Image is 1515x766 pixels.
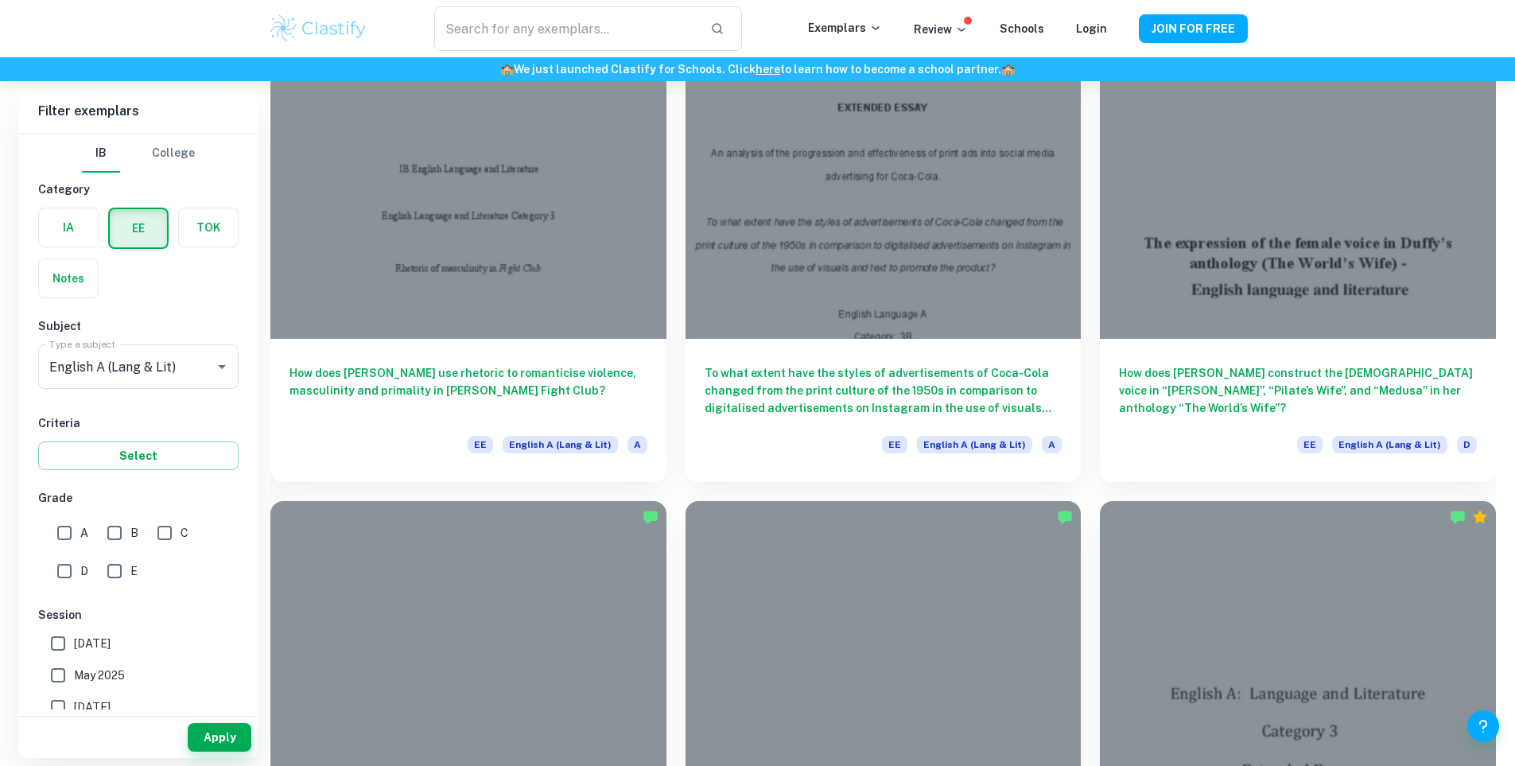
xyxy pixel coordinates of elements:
span: EE [882,436,907,453]
img: Clastify logo [268,13,369,45]
button: IB [82,134,120,173]
div: Premium [1472,509,1488,525]
h6: Grade [38,489,239,507]
button: IA [39,208,98,247]
h6: Subject [38,317,239,335]
a: here [756,63,780,76]
button: Select [38,441,239,470]
span: D [80,562,88,580]
div: Filter type choice [82,134,195,173]
h6: Filter exemplars [19,89,258,134]
a: Schools [1000,22,1044,35]
img: Marked [643,509,658,525]
button: JOIN FOR FREE [1139,14,1248,43]
button: TOK [179,208,238,247]
h6: We just launched Clastify for Schools. Click to learn how to become a school partner. [3,60,1512,78]
button: Help and Feedback [1467,710,1499,742]
a: How does [PERSON_NAME] use rhetoric to romanticise violence, masculinity and primality in [PERSON... [270,42,666,482]
button: College [152,134,195,173]
span: [DATE] [74,635,111,652]
span: A [80,524,88,542]
span: [DATE] [74,698,111,716]
h6: How does [PERSON_NAME] use rhetoric to romanticise violence, masculinity and primality in [PERSON... [289,364,647,417]
span: D [1457,436,1477,453]
h6: Category [38,181,239,198]
img: Marked [1450,509,1466,525]
span: A [1042,436,1062,453]
button: Notes [39,259,98,297]
label: Type a subject [49,337,115,351]
span: English A (Lang & Lit) [917,436,1032,453]
h6: Criteria [38,414,239,432]
h6: Session [38,606,239,624]
a: How does [PERSON_NAME] construct the [DEMOGRAPHIC_DATA] voice in “[PERSON_NAME]”, “Pilate’s Wife”... [1100,42,1496,482]
span: E [130,562,138,580]
span: 🏫 [500,63,514,76]
h6: To what extent have the styles of advertisements of Coca-Cola changed from the print culture of t... [705,364,1062,417]
button: Open [211,356,233,378]
h6: How does [PERSON_NAME] construct the [DEMOGRAPHIC_DATA] voice in “[PERSON_NAME]”, “Pilate’s Wife”... [1119,364,1477,417]
input: Search for any exemplars... [434,6,697,51]
p: Exemplars [808,19,882,37]
button: Apply [188,723,251,752]
span: EE [468,436,493,453]
button: EE [110,209,167,247]
span: EE [1297,436,1323,453]
span: English A (Lang & Lit) [1332,436,1447,453]
span: A [627,436,647,453]
a: Login [1076,22,1107,35]
span: English A (Lang & Lit) [503,436,618,453]
span: B [130,524,138,542]
p: Review [914,21,968,38]
a: To what extent have the styles of advertisements of Coca-Cola changed from the print culture of t... [686,42,1082,482]
span: May 2025 [74,667,125,684]
img: Marked [1057,509,1073,525]
span: 🏫 [1001,63,1015,76]
span: C [181,524,188,542]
